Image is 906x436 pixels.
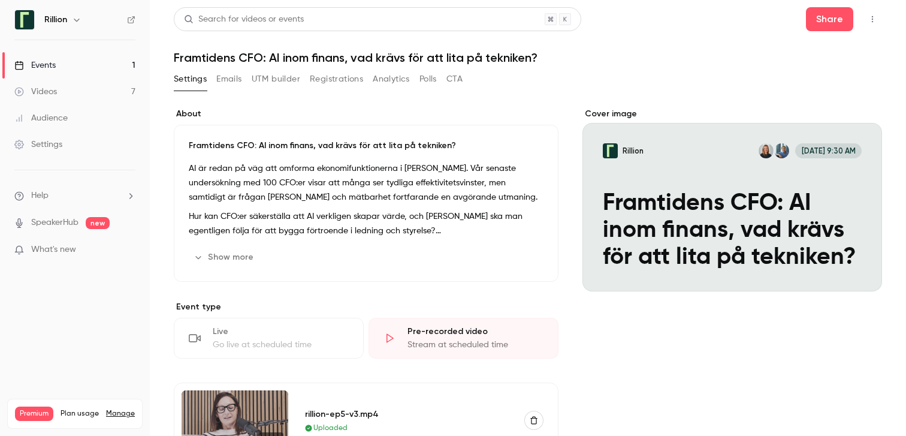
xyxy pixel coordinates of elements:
label: Cover image [582,108,882,120]
button: Registrations [310,70,363,89]
div: Pre-recorded videoStream at scheduled time [369,318,558,359]
a: Manage [106,409,135,419]
a: SpeakerHub [31,217,78,229]
button: Settings [174,70,207,89]
button: Polls [419,70,437,89]
span: Premium [15,407,53,421]
div: rillion-ep5-v3.mp4 [305,408,511,420]
div: Events [14,59,56,71]
span: Uploaded [313,423,348,434]
div: Stream at scheduled time [407,339,543,351]
div: Audience [14,112,68,124]
div: Live [213,326,349,338]
div: Pre-recorded video [407,326,543,338]
h6: Rillion [44,14,67,26]
span: What's new [31,243,76,256]
iframe: Noticeable Trigger [121,245,135,255]
span: Plan usage [61,409,99,419]
p: Event type [174,301,558,313]
img: Rillion [15,10,34,29]
button: Emails [216,70,241,89]
p: Framtidens CFO: AI inom finans, vad krävs för att lita på tekniken?​ [189,140,543,152]
div: Go live at scheduled time [213,339,349,351]
div: LiveGo live at scheduled time [174,318,364,359]
div: Search for videos or events [184,13,304,26]
div: Videos [14,86,57,98]
button: Share [806,7,853,31]
span: Help [31,190,49,202]
span: new [86,217,110,229]
section: Cover image [582,108,882,291]
p: Hur kan CFO:er säkerställa att AI verkligen skapar värde, och [PERSON_NAME] ska man egentligen fö... [189,209,543,238]
button: Analytics [373,70,410,89]
h1: Framtidens CFO: AI inom finans, vad krävs för att lita på tekniken?​ [174,50,882,65]
p: AI är redan på väg att omforma ekonomifunktionerna i [PERSON_NAME]. Vår senaste undersökning med ... [189,161,543,205]
button: CTA [446,70,463,89]
li: help-dropdown-opener [14,190,135,202]
button: UTM builder [252,70,300,89]
button: Show more [189,248,261,267]
div: Settings [14,139,62,151]
label: About [174,108,558,120]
